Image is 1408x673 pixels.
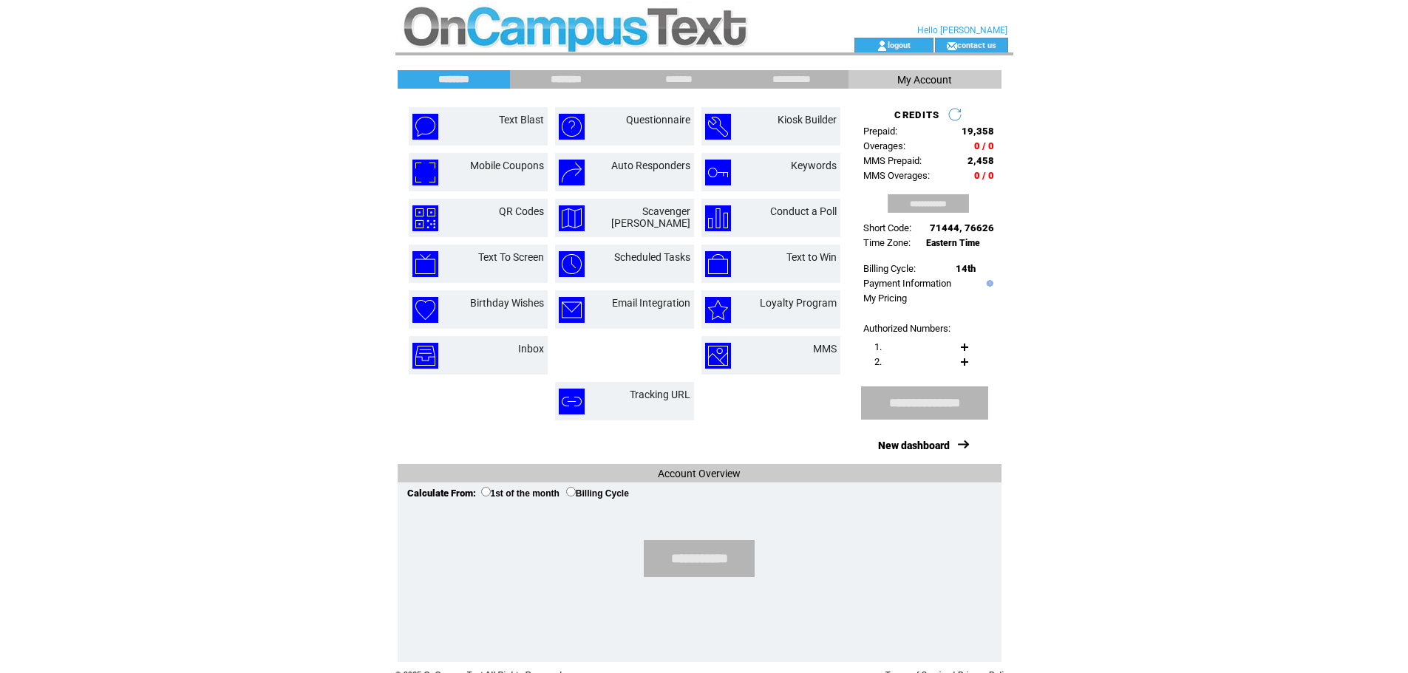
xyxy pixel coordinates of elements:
span: MMS Overages: [863,170,930,181]
span: MMS Prepaid: [863,155,922,166]
a: contact us [957,40,996,49]
img: inbox.png [412,343,438,369]
a: Tracking URL [630,389,690,400]
a: Payment Information [863,278,951,289]
img: tracking-url.png [559,389,585,414]
span: Eastern Time [926,238,980,248]
a: My Pricing [863,293,907,304]
a: Scheduled Tasks [614,251,690,263]
img: text-to-screen.png [412,251,438,277]
a: Text Blast [499,114,544,126]
span: 0 / 0 [974,140,994,151]
input: Billing Cycle [566,487,576,496]
img: scavenger-hunt.png [559,205,585,231]
a: Email Integration [612,297,690,309]
span: 2. [874,356,882,367]
label: Billing Cycle [566,488,629,499]
label: 1st of the month [481,488,560,499]
a: Mobile Coupons [470,160,544,171]
span: 14th [956,263,976,274]
img: qr-codes.png [412,205,438,231]
img: text-to-win.png [705,251,731,277]
a: Keywords [791,160,837,171]
img: contact_us_icon.gif [946,40,957,52]
input: 1st of the month [481,487,491,496]
a: Inbox [518,343,544,355]
span: 0 / 0 [974,170,994,181]
img: help.gif [983,280,993,287]
span: 2,458 [967,155,994,166]
img: kiosk-builder.png [705,114,731,140]
a: Birthday Wishes [470,297,544,309]
a: Questionnaire [626,114,690,126]
a: Text to Win [786,251,837,263]
img: mobile-coupons.png [412,160,438,185]
img: loyalty-program.png [705,297,731,323]
span: Time Zone: [863,237,911,248]
img: birthday-wishes.png [412,297,438,323]
img: keywords.png [705,160,731,185]
a: MMS [813,343,837,355]
a: Loyalty Program [760,297,837,309]
a: QR Codes [499,205,544,217]
img: email-integration.png [559,297,585,323]
a: Conduct a Poll [770,205,837,217]
span: 19,358 [962,126,994,137]
img: scheduled-tasks.png [559,251,585,277]
span: Calculate From: [407,488,476,499]
span: CREDITS [894,109,939,120]
span: 1. [874,341,882,352]
span: Hello [PERSON_NAME] [917,25,1007,35]
span: Authorized Numbers: [863,323,950,334]
span: My Account [897,74,952,86]
a: Scavenger [PERSON_NAME] [611,205,690,229]
img: auto-responders.png [559,160,585,185]
img: account_icon.gif [877,40,888,52]
img: questionnaire.png [559,114,585,140]
img: text-blast.png [412,114,438,140]
a: logout [888,40,911,49]
span: Overages: [863,140,905,151]
a: New dashboard [878,440,950,451]
a: Kiosk Builder [778,114,837,126]
span: Account Overview [658,468,741,479]
span: Short Code: [863,222,911,233]
span: Billing Cycle: [863,263,916,274]
a: Auto Responders [611,160,690,171]
img: mms.png [705,343,731,369]
span: 71444, 76626 [930,222,994,233]
span: Prepaid: [863,126,897,137]
img: conduct-a-poll.png [705,205,731,231]
a: Text To Screen [478,251,544,263]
